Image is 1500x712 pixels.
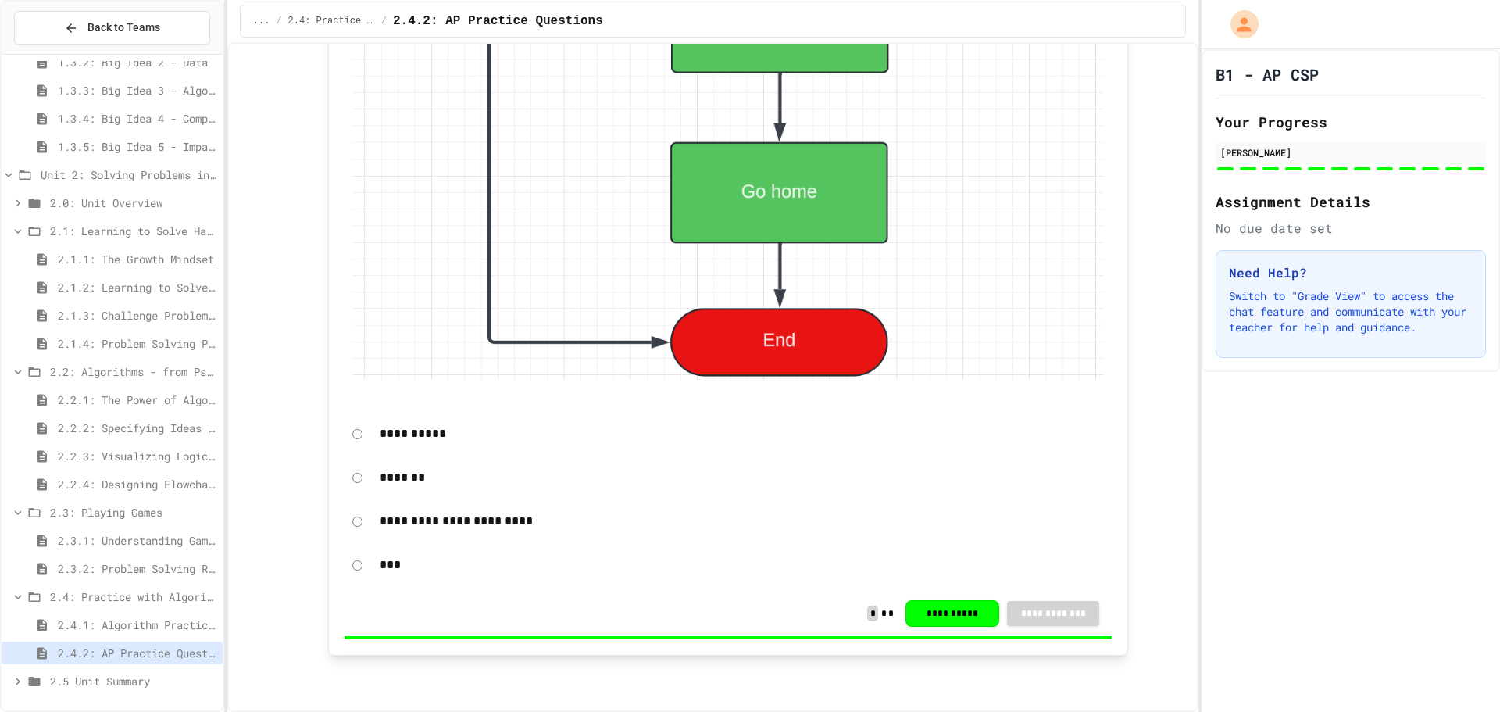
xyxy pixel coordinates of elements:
[87,20,160,36] span: Back to Teams
[58,617,216,633] span: 2.4.1: Algorithm Practice Exercises
[41,166,216,183] span: Unit 2: Solving Problems in Computer Science
[1220,145,1481,159] div: [PERSON_NAME]
[1229,288,1473,335] p: Switch to "Grade View" to access the chat feature and communicate with your teacher for help and ...
[58,82,216,98] span: 1.3.3: Big Idea 3 - Algorithms and Programming
[58,532,216,549] span: 2.3.1: Understanding Games with Flowcharts
[58,392,216,408] span: 2.2.1: The Power of Algorithms
[58,54,216,70] span: 1.3.2: Big Idea 2 - Data
[1214,6,1262,42] div: My Account
[58,251,216,267] span: 2.1.1: The Growth Mindset
[1229,263,1473,282] h3: Need Help?
[276,15,281,27] span: /
[50,504,216,521] span: 2.3: Playing Games
[58,138,216,155] span: 1.3.5: Big Idea 5 - Impact of Computing
[14,11,210,45] button: Back to Teams
[58,645,216,661] span: 2.4.2: AP Practice Questions
[58,279,216,295] span: 2.1.2: Learning to Solve Hard Problems
[58,476,216,492] span: 2.2.4: Designing Flowcharts
[253,15,270,27] span: ...
[1216,191,1486,213] h2: Assignment Details
[50,363,216,380] span: 2.2: Algorithms - from Pseudocode to Flowcharts
[381,15,387,27] span: /
[58,560,216,577] span: 2.3.2: Problem Solving Reflection
[50,589,216,605] span: 2.4: Practice with Algorithms
[393,12,603,30] span: 2.4.2: AP Practice Questions
[288,15,375,27] span: 2.4: Practice with Algorithms
[58,307,216,324] span: 2.1.3: Challenge Problem - The Bridge
[58,448,216,464] span: 2.2.3: Visualizing Logic with Flowcharts
[58,110,216,127] span: 1.3.4: Big Idea 4 - Computing Systems and Networks
[1216,63,1319,85] h1: B1 - AP CSP
[50,195,216,211] span: 2.0: Unit Overview
[1216,219,1486,238] div: No due date set
[50,223,216,239] span: 2.1: Learning to Solve Hard Problems
[58,420,216,436] span: 2.2.2: Specifying Ideas with Pseudocode
[50,673,216,689] span: 2.5 Unit Summary
[1216,111,1486,133] h2: Your Progress
[58,335,216,352] span: 2.1.4: Problem Solving Practice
